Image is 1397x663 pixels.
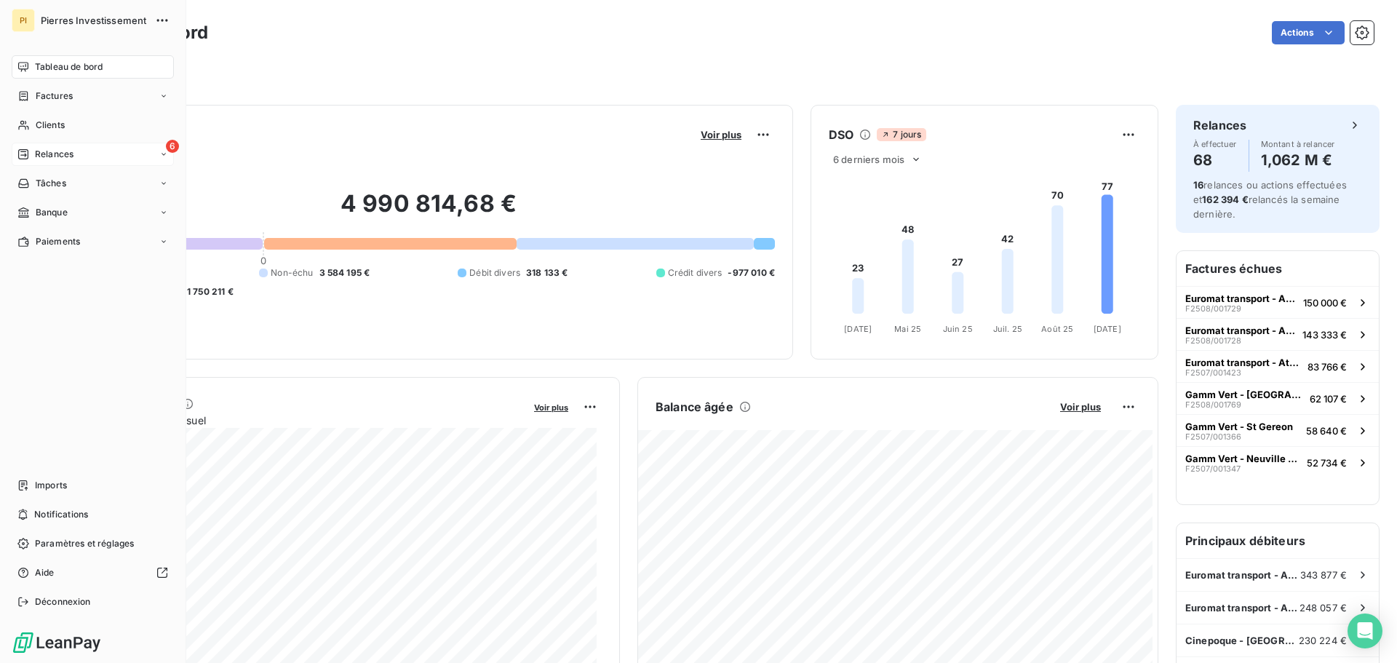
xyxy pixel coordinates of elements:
[36,177,66,190] span: Tâches
[1185,400,1241,409] span: F2508/001769
[1185,464,1241,473] span: F2507/001347
[1302,329,1347,341] span: 143 333 €
[1307,457,1347,469] span: 52 734 €
[844,324,872,334] tspan: [DATE]
[701,129,741,140] span: Voir plus
[1185,325,1297,336] span: Euromat transport - Athis Mons (Bai
[993,324,1022,334] tspan: Juil. 25
[1056,400,1105,413] button: Voir plus
[1308,361,1347,373] span: 83 766 €
[1185,293,1297,304] span: Euromat transport - Athis Mons (Bai
[1272,21,1345,44] button: Actions
[656,398,733,416] h6: Balance âgée
[12,9,35,32] div: PI
[534,402,568,413] span: Voir plus
[1177,414,1379,446] button: Gamm Vert - St GereonF2507/00136658 640 €
[1185,336,1241,345] span: F2508/001728
[833,154,904,165] span: 6 derniers mois
[1299,635,1347,646] span: 230 224 €
[1193,179,1347,220] span: relances ou actions effectuées et relancés la semaine dernière.
[668,266,723,279] span: Crédit divers
[877,128,926,141] span: 7 jours
[1185,304,1241,313] span: F2508/001729
[36,119,65,132] span: Clients
[1185,635,1299,646] span: Cinepoque - [GEOGRAPHIC_DATA] (75006)
[1300,602,1347,614] span: 248 057 €
[1185,569,1300,581] span: Euromat transport - Athis Mons (Bai
[35,479,67,492] span: Imports
[1185,389,1304,400] span: Gamm Vert - [GEOGRAPHIC_DATA]
[1193,179,1203,191] span: 16
[183,285,234,298] span: -1 750 211 €
[1185,602,1300,614] span: Euromat transport - Athis Mons (Bai
[260,255,266,266] span: 0
[1177,523,1379,558] h6: Principaux débiteurs
[1202,194,1248,205] span: 162 394 €
[829,126,853,143] h6: DSO
[1193,148,1237,172] h4: 68
[82,413,524,428] span: Chiffre d'affaires mensuel
[1177,382,1379,414] button: Gamm Vert - [GEOGRAPHIC_DATA]F2508/00176962 107 €
[82,189,775,233] h2: 4 990 814,68 €
[1185,432,1241,441] span: F2507/001366
[1177,251,1379,286] h6: Factures échues
[166,140,179,153] span: 6
[271,266,313,279] span: Non-échu
[1041,324,1073,334] tspan: Août 25
[1177,446,1379,478] button: Gamm Vert - Neuville de [GEOGRAPHIC_DATA]F2507/00134752 734 €
[12,561,174,584] a: Aide
[1306,425,1347,437] span: 58 640 €
[526,266,568,279] span: 318 133 €
[319,266,370,279] span: 3 584 195 €
[1185,421,1293,432] span: Gamm Vert - St Gereon
[696,128,746,141] button: Voir plus
[1193,140,1237,148] span: À effectuer
[469,266,520,279] span: Débit divers
[35,566,55,579] span: Aide
[728,266,775,279] span: -977 010 €
[1303,297,1347,309] span: 150 000 €
[1261,140,1335,148] span: Montant à relancer
[34,508,88,521] span: Notifications
[41,15,146,26] span: Pierres Investissement
[1261,148,1335,172] h4: 1,062 M €
[1193,116,1246,134] h6: Relances
[36,206,68,219] span: Banque
[894,324,921,334] tspan: Mai 25
[1348,614,1382,648] div: Open Intercom Messenger
[35,60,103,74] span: Tableau de bord
[530,400,573,413] button: Voir plus
[1185,368,1241,377] span: F2507/001423
[12,631,102,654] img: Logo LeanPay
[1177,318,1379,350] button: Euromat transport - Athis Mons (BaiF2508/001728143 333 €
[1094,324,1121,334] tspan: [DATE]
[35,537,134,550] span: Paramètres et réglages
[35,148,73,161] span: Relances
[35,595,91,608] span: Déconnexion
[1185,453,1301,464] span: Gamm Vert - Neuville de [GEOGRAPHIC_DATA]
[1300,569,1347,581] span: 343 877 €
[943,324,973,334] tspan: Juin 25
[1177,350,1379,382] button: Euromat transport - Athis Mons (BaiF2507/00142383 766 €
[1060,401,1101,413] span: Voir plus
[1310,393,1347,405] span: 62 107 €
[1185,357,1302,368] span: Euromat transport - Athis Mons (Bai
[36,90,73,103] span: Factures
[36,235,80,248] span: Paiements
[1177,286,1379,318] button: Euromat transport - Athis Mons (BaiF2508/001729150 000 €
